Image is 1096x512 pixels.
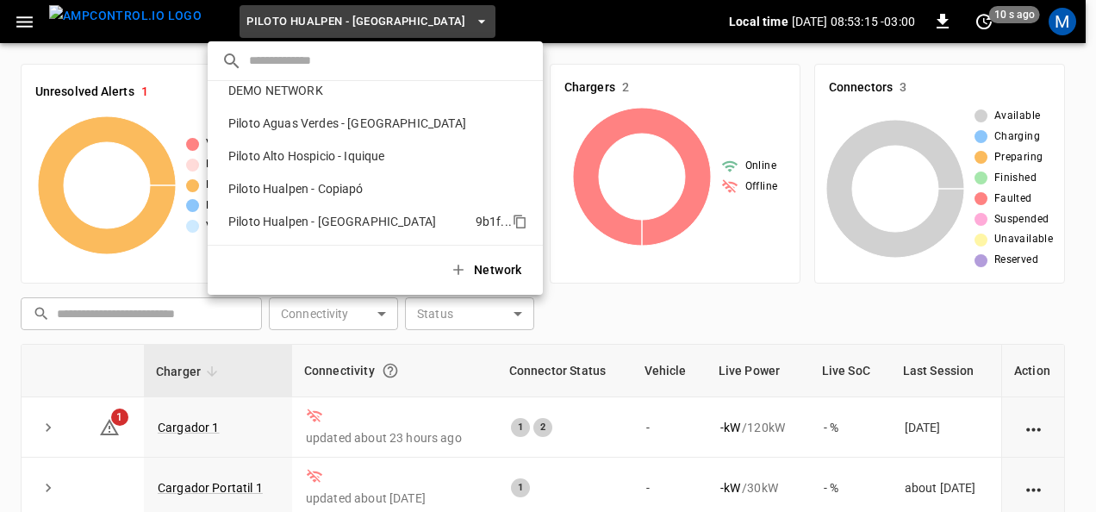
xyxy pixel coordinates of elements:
p: DEMO NETWORK [221,82,473,99]
p: Piloto Hualpen - Copiapó [221,180,478,197]
p: Piloto Aguas Verdes - [GEOGRAPHIC_DATA] [221,115,473,132]
p: Piloto Alto Hospicio - Iquique [221,147,476,165]
p: Piloto Hualpen - [GEOGRAPHIC_DATA] [221,213,476,230]
div: copy [511,211,530,232]
button: Network [439,253,536,288]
